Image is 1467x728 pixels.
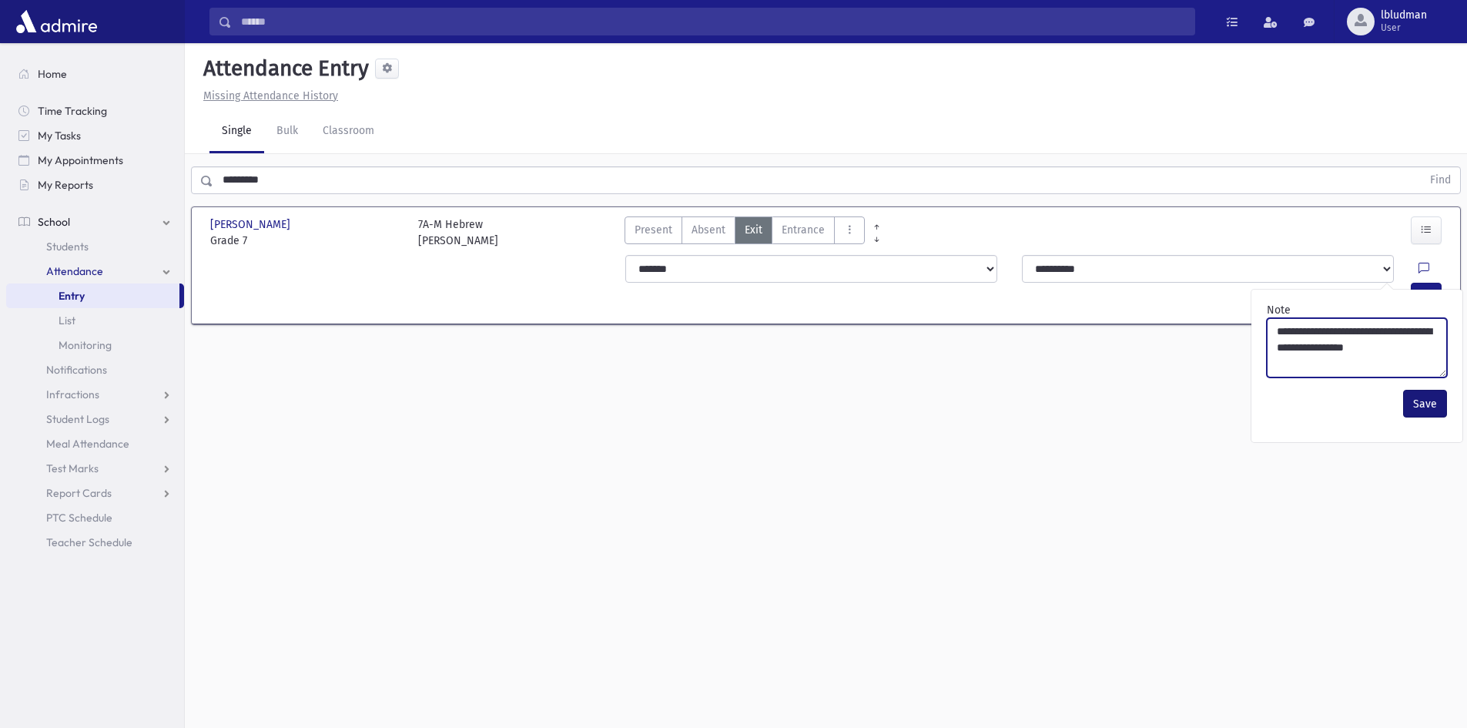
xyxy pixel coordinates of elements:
[46,264,103,278] span: Attendance
[203,89,338,102] u: Missing Attendance History
[46,240,89,253] span: Students
[197,55,369,82] h5: Attendance Entry
[6,123,184,148] a: My Tasks
[6,530,184,555] a: Teacher Schedule
[6,505,184,530] a: PTC Schedule
[38,67,67,81] span: Home
[6,283,179,308] a: Entry
[46,486,112,500] span: Report Cards
[210,233,403,249] span: Grade 7
[6,333,184,357] a: Monitoring
[310,110,387,153] a: Classroom
[6,308,184,333] a: List
[6,62,184,86] a: Home
[6,259,184,283] a: Attendance
[46,437,129,451] span: Meal Attendance
[210,216,293,233] span: [PERSON_NAME]
[6,481,184,505] a: Report Cards
[1381,9,1427,22] span: lbludman
[46,535,132,549] span: Teacher Schedule
[46,363,107,377] span: Notifications
[6,234,184,259] a: Students
[59,289,85,303] span: Entry
[6,99,184,123] a: Time Tracking
[6,357,184,382] a: Notifications
[264,110,310,153] a: Bulk
[38,153,123,167] span: My Appointments
[59,314,75,327] span: List
[12,6,101,37] img: AdmirePro
[6,148,184,173] a: My Appointments
[46,387,99,401] span: Infractions
[38,178,93,192] span: My Reports
[46,461,99,475] span: Test Marks
[197,89,338,102] a: Missing Attendance History
[6,210,184,234] a: School
[692,222,725,238] span: Absent
[6,173,184,197] a: My Reports
[782,222,825,238] span: Entrance
[38,215,70,229] span: School
[1267,302,1291,318] label: Note
[46,412,109,426] span: Student Logs
[6,456,184,481] a: Test Marks
[6,431,184,456] a: Meal Attendance
[209,110,264,153] a: Single
[232,8,1194,35] input: Search
[38,129,81,143] span: My Tasks
[6,407,184,431] a: Student Logs
[6,382,184,407] a: Infractions
[1421,167,1460,193] button: Find
[38,104,107,118] span: Time Tracking
[745,222,762,238] span: Exit
[418,216,498,249] div: 7A-M Hebrew [PERSON_NAME]
[1381,22,1427,34] span: User
[1403,390,1447,418] button: Save
[46,511,112,525] span: PTC Schedule
[635,222,672,238] span: Present
[625,216,865,249] div: AttTypes
[59,338,112,352] span: Monitoring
